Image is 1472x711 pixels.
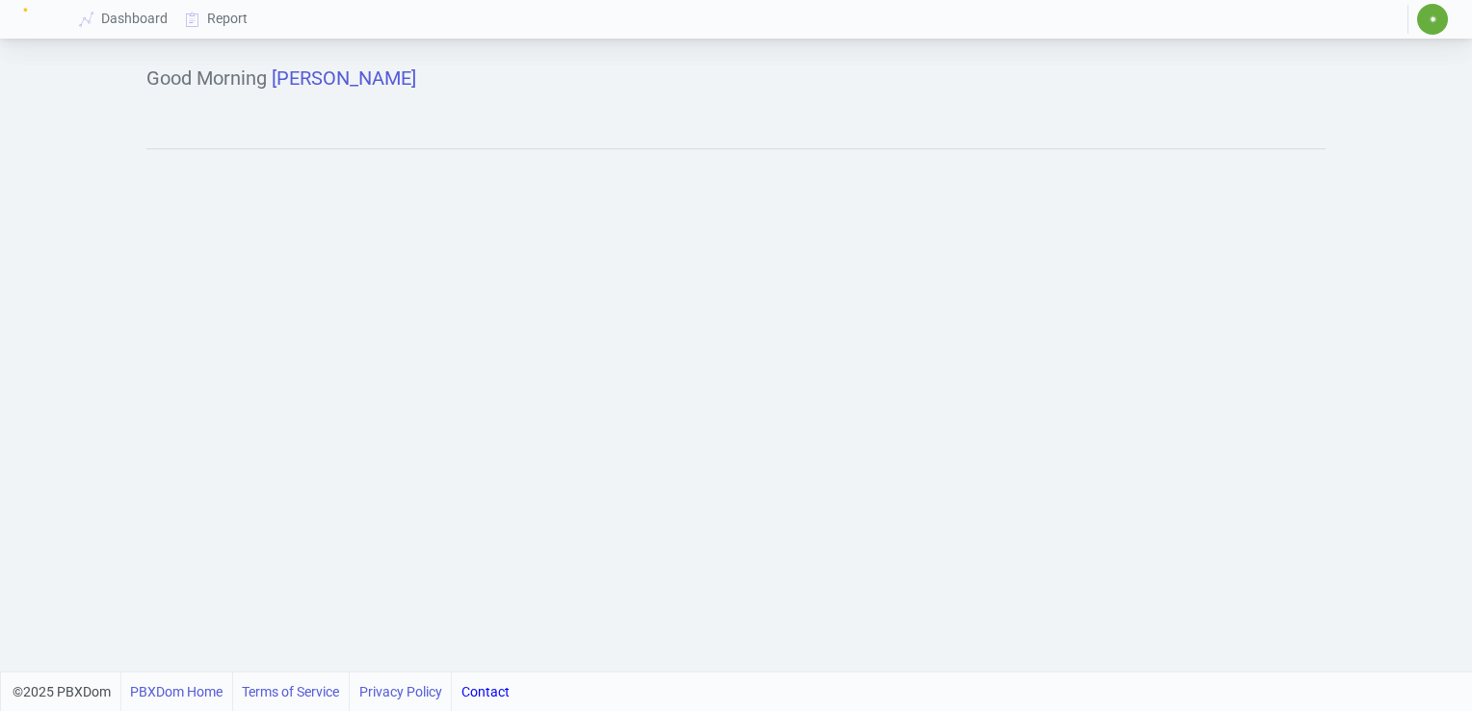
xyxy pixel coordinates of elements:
[13,672,510,711] div: ©2025 PBXDom
[177,1,257,37] a: Report
[272,66,416,90] span: [PERSON_NAME]
[359,672,442,711] a: Privacy Policy
[1429,13,1437,25] span: ✷
[242,672,339,711] a: Terms of Service
[23,8,46,31] img: Logo
[461,672,510,711] a: Contact
[71,1,177,37] a: Dashboard
[130,672,223,711] a: PBXDom Home
[146,66,1326,90] h5: Good Morning
[1416,3,1449,36] button: ✷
